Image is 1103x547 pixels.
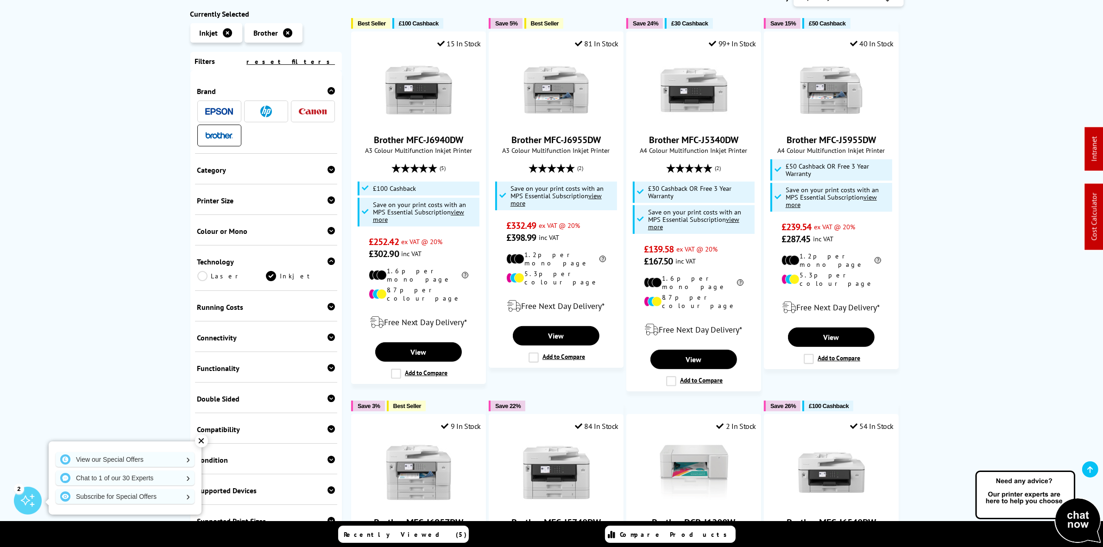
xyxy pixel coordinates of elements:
[644,255,673,267] span: £167.50
[440,159,446,177] span: (5)
[374,516,463,528] a: Brother MFC-J6957DW
[401,237,442,246] span: ex VAT @ 20%
[575,39,618,48] div: 81 In Stock
[511,191,602,207] u: view more
[769,146,894,155] span: A4 Colour Multifunction Inkjet Printer
[665,18,712,29] button: £30 Cashback
[802,401,853,411] button: £100 Cashback
[511,516,601,528] a: Brother MFC-J5740DW
[659,438,729,507] img: Brother DCP-J1200W
[195,57,215,66] span: Filters
[644,274,744,291] li: 1.6p per mono page
[786,193,877,209] u: view more
[644,293,744,310] li: 8.7p per colour page
[522,117,591,126] a: Brother MFC-J6955DW
[676,245,718,253] span: ex VAT @ 20%
[782,233,811,245] span: £287.45
[802,18,850,29] button: £50 Cashback
[644,243,674,255] span: £139.58
[56,452,195,467] a: View our Special Offers
[197,425,335,434] div: Compatibility
[393,402,422,409] span: Best Seller
[650,350,737,369] a: View
[246,57,335,66] a: reset filters
[197,87,335,96] div: Brand
[369,286,468,302] li: 8.7p per colour page
[299,106,327,117] a: Canon
[648,207,741,231] span: Save on your print costs with an MPS Essential Subscription
[254,28,278,38] span: Brother
[197,516,335,526] div: Supported Print Sizes
[506,232,536,244] span: £398.99
[782,252,881,269] li: 1.2p per mono page
[197,486,335,495] div: Supported Devices
[605,526,736,543] a: Compare Products
[495,20,517,27] span: Save 5%
[764,18,800,29] button: Save 15%
[373,185,416,192] span: £100 Cashback
[197,302,335,312] div: Running Costs
[666,376,723,386] label: Add to Compare
[441,421,481,431] div: 9 In Stock
[252,106,280,117] a: HP
[205,106,233,117] a: Epson
[782,271,881,288] li: 5.3p per colour page
[539,233,559,242] span: inc VAT
[506,220,536,232] span: £332.49
[539,221,580,230] span: ex VAT @ 20%
[299,108,327,114] img: Canon
[200,28,218,38] span: Inkjet
[709,39,756,48] div: 99+ In Stock
[205,132,233,138] img: Brother
[797,438,866,507] img: Brother MFC-J6540DW
[384,438,454,507] img: Brother MFC-J6957DW
[769,295,894,321] div: modal_delivery
[197,455,335,465] div: Condition
[804,354,860,364] label: Add to Compare
[786,185,879,209] span: Save on your print costs with an MPS Essential Subscription
[770,20,796,27] span: Save 15%
[384,117,454,126] a: Brother MFC-J6940DW
[787,134,876,146] a: Brother MFC-J5955DW
[197,364,335,373] div: Functionality
[373,207,464,224] u: view more
[814,222,855,231] span: ex VAT @ 20%
[506,270,606,286] li: 5.3p per colour page
[344,530,467,539] span: Recently Viewed (5)
[787,516,876,528] a: Brother MFC-J6540DW
[659,500,729,509] a: Brother DCP-J1200W
[387,401,426,411] button: Best Seller
[494,146,618,155] span: A3 Colour Multifunction Inkjet Printer
[205,130,233,141] a: Brother
[358,402,380,409] span: Save 3%
[391,369,448,379] label: Add to Compare
[1090,193,1099,241] a: Cost Calculator
[197,196,335,205] div: Printer Size
[626,18,663,29] button: Save 24%
[489,401,525,411] button: Save 22%
[375,342,461,362] a: View
[494,293,618,319] div: modal_delivery
[197,333,335,342] div: Connectivity
[786,163,890,177] span: £50 Cashback OR Free 3 Year Warranty
[649,134,738,146] a: Brother MFC-J5340DW
[716,421,756,431] div: 2 In Stock
[351,18,391,29] button: Best Seller
[770,402,796,409] span: Save 26%
[14,484,24,494] div: 2
[384,55,454,125] img: Brother MFC-J6940DW
[648,215,739,231] u: view more
[631,146,756,155] span: A4 Colour Multifunction Inkjet Printer
[524,18,564,29] button: Best Seller
[56,489,195,504] a: Subscribe for Special Offers
[338,526,469,543] a: Recently Viewed (5)
[531,20,559,27] span: Best Seller
[782,221,812,233] span: £239.54
[437,39,481,48] div: 15 In Stock
[356,146,481,155] span: A3 Colour Multifunction Inkjet Printer
[401,249,422,258] span: inc VAT
[850,421,894,431] div: 54 In Stock
[358,20,386,27] span: Best Seller
[715,159,721,177] span: (2)
[513,326,599,346] a: View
